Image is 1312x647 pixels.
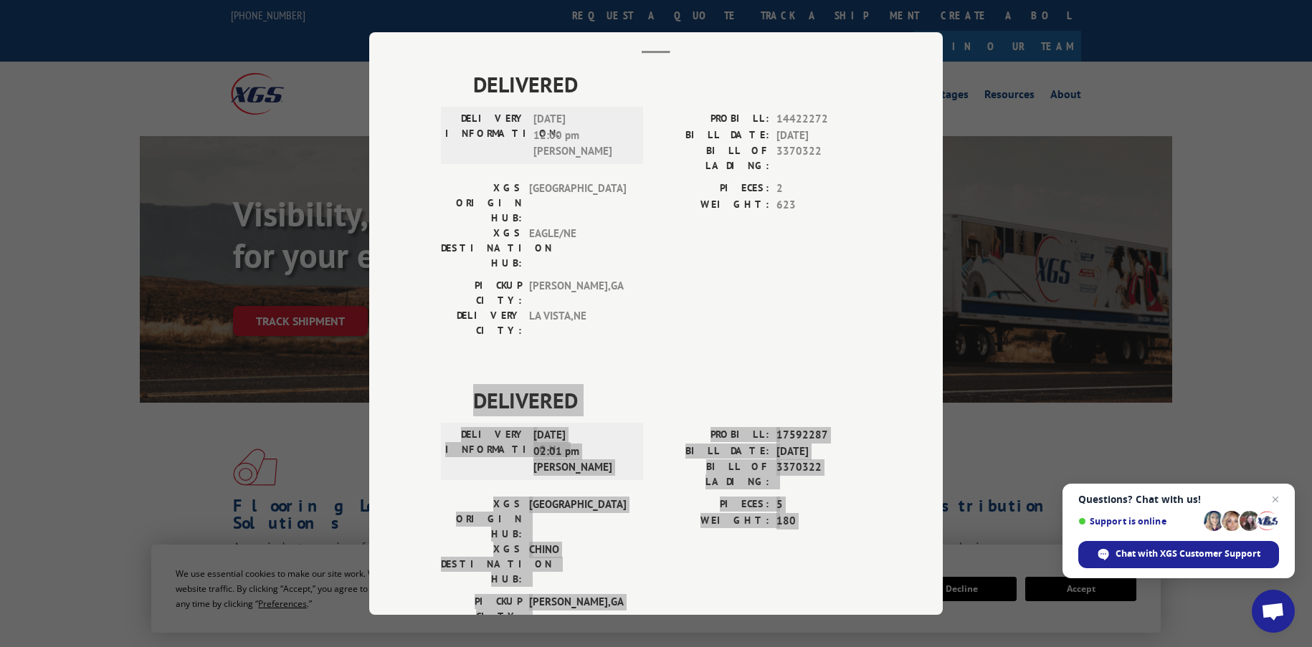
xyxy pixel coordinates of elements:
label: BILL OF LADING: [656,459,769,489]
span: DELIVERED [473,384,871,416]
span: 5 [776,497,871,513]
span: [DATE] [776,128,871,144]
label: XGS ORIGIN HUB: [441,181,522,226]
label: XGS DESTINATION HUB: [441,226,522,271]
label: PICKUP CITY: [441,278,522,308]
span: [DATE] [776,444,871,460]
label: XGS DESTINATION HUB: [441,542,522,587]
span: Close chat [1267,491,1284,508]
span: Questions? Chat with us! [1078,494,1279,505]
label: BILL DATE: [656,128,769,144]
span: Chat with XGS Customer Support [1116,547,1260,560]
label: DELIVERY INFORMATION: [445,111,526,160]
label: PIECES: [656,497,769,513]
label: BILL DATE: [656,444,769,460]
div: Open chat [1252,590,1295,633]
span: 14422272 [776,111,871,128]
span: 3370322 [776,143,871,173]
label: DELIVERY INFORMATION: [445,427,526,476]
span: [GEOGRAPHIC_DATA] [529,181,626,226]
label: PIECES: [656,181,769,197]
span: [DATE] 02:01 pm [PERSON_NAME] [533,427,630,476]
label: PROBILL: [656,427,769,444]
span: [PERSON_NAME] , GA [529,278,626,308]
label: PICKUP CITY: [441,594,522,624]
span: [PERSON_NAME] , GA [529,594,626,624]
span: DELIVERED [473,68,871,100]
span: [DATE] 12:00 pm [PERSON_NAME] [533,111,630,160]
span: [GEOGRAPHIC_DATA] [529,497,626,542]
span: Support is online [1078,516,1199,527]
span: 180 [776,513,871,529]
label: PROBILL: [656,111,769,128]
span: CHINO [529,542,626,587]
label: XGS ORIGIN HUB: [441,497,522,542]
span: 17592287 [776,427,871,444]
label: WEIGHT: [656,197,769,214]
span: 623 [776,197,871,214]
span: 2 [776,181,871,197]
span: LA VISTA , NE [529,308,626,338]
label: WEIGHT: [656,513,769,529]
div: Chat with XGS Customer Support [1078,541,1279,568]
label: BILL OF LADING: [656,143,769,173]
span: EAGLE/NE [529,226,626,271]
span: 3370322 [776,459,871,489]
label: DELIVERY CITY: [441,308,522,338]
